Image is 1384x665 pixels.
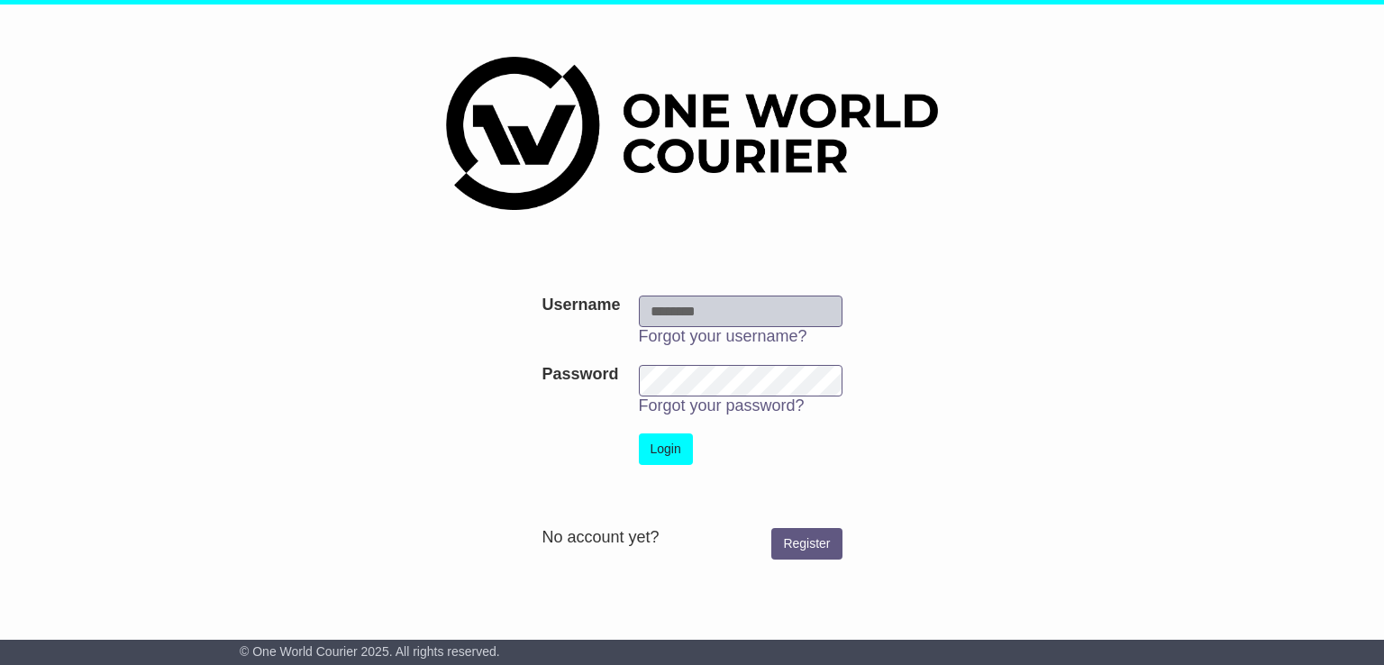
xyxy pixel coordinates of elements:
[542,528,842,548] div: No account yet?
[240,644,500,659] span: © One World Courier 2025. All rights reserved.
[771,528,842,560] a: Register
[446,57,938,210] img: One World
[639,433,693,465] button: Login
[639,327,807,345] a: Forgot your username?
[542,296,620,315] label: Username
[639,396,805,414] a: Forgot your password?
[542,365,618,385] label: Password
